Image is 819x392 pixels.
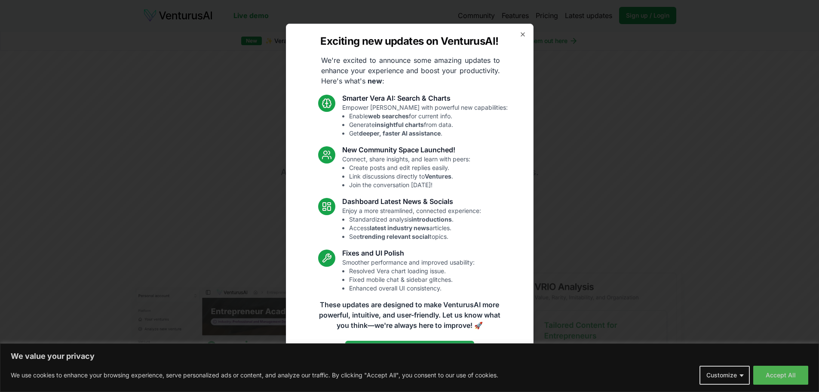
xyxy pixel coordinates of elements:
li: Enable for current info. [349,112,508,120]
strong: deeper, faster AI assistance [359,130,441,137]
p: Empower [PERSON_NAME] with powerful new capabilities: [342,103,508,138]
li: Link discussions directly to . [349,172,470,181]
p: These updates are designed to make VenturusAI more powerful, intuitive, and user-friendly. Let us... [313,299,506,330]
strong: introductions [411,216,452,223]
li: Standardized analysis . [349,215,481,224]
li: See topics. [349,232,481,241]
strong: Ventures [425,173,451,180]
strong: new [368,77,382,85]
li: Get . [349,129,508,138]
a: Read the full announcement on our blog! [345,341,474,358]
strong: trending relevant social [360,233,429,240]
strong: insightful charts [375,121,424,128]
p: Smoother performance and improved usability: [342,258,475,293]
li: Access articles. [349,224,481,232]
strong: web searches [368,112,409,120]
li: Generate from data. [349,120,508,129]
h3: New Community Space Launched! [342,145,470,155]
h2: Exciting new updates on VenturusAI! [320,34,498,48]
h3: Smarter Vera AI: Search & Charts [342,93,508,103]
li: Create posts and edit replies easily. [349,164,470,172]
h3: Fixes and UI Polish [342,248,475,258]
p: We're excited to announce some amazing updates to enhance your experience and boost your producti... [314,55,507,86]
li: Enhanced overall UI consistency. [349,284,475,293]
li: Fixed mobile chat & sidebar glitches. [349,275,475,284]
strong: latest industry news [370,224,429,231]
li: Join the conversation [DATE]! [349,181,470,189]
h3: Dashboard Latest News & Socials [342,196,481,207]
p: Enjoy a more streamlined, connected experience: [342,207,481,241]
p: Connect, share insights, and learn with peers: [342,155,470,189]
li: Resolved Vera chart loading issue. [349,267,475,275]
